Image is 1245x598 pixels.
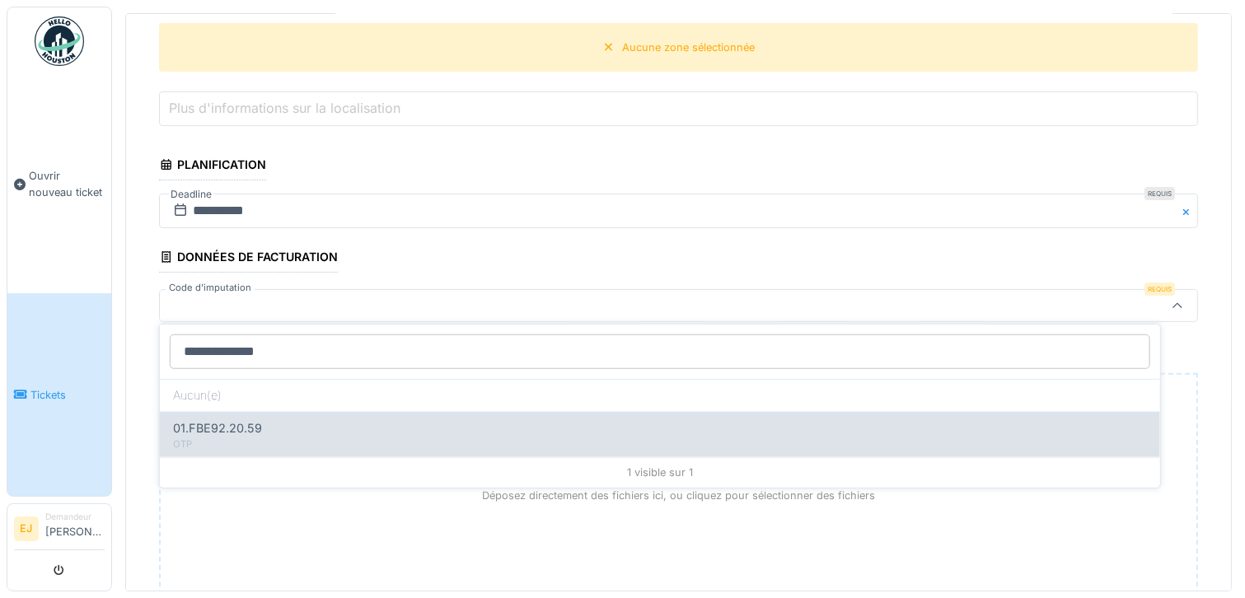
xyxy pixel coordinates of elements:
[1144,283,1175,296] div: Requis
[160,457,1160,487] div: 1 visible sur 1
[159,152,266,180] div: Planification
[160,379,1160,412] div: Aucun(e)
[482,488,875,503] p: Déposez directement des fichiers ici, ou cliquez pour sélectionner des fichiers
[1144,187,1175,200] div: Requis
[169,185,213,203] label: Deadline
[173,419,262,437] span: 01.FBE92.20.59
[35,16,84,66] img: Badge_color-CXgf-gQk.svg
[14,516,39,541] li: EJ
[166,281,255,295] label: Code d'imputation
[45,511,105,523] div: Demandeur
[166,98,404,118] label: Plus d'informations sur la localisation
[14,511,105,550] a: EJ Demandeur[PERSON_NAME]
[173,437,1147,451] div: OTP
[29,168,105,199] span: Ouvrir nouveau ticket
[622,40,755,55] div: Aucune zone sélectionnée
[7,293,111,496] a: Tickets
[7,75,111,293] a: Ouvrir nouveau ticket
[30,387,105,403] span: Tickets
[45,511,105,546] li: [PERSON_NAME]
[159,245,338,273] div: Données de facturation
[1180,194,1198,228] button: Close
